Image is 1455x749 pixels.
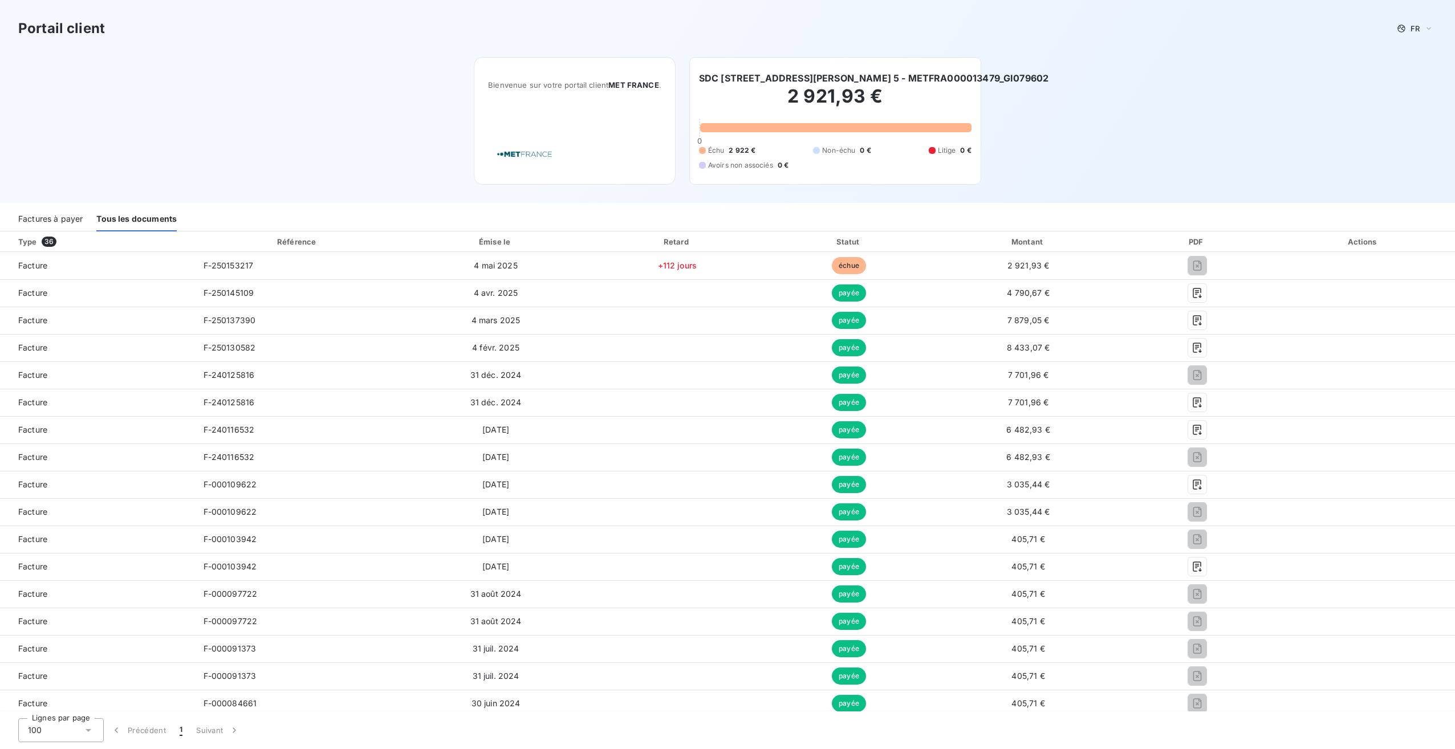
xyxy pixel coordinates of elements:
span: 31 déc. 2024 [470,397,522,407]
span: 31 août 2024 [470,616,522,626]
span: MET FRANCE [608,80,659,89]
span: Facture [9,506,185,518]
span: 7 701,96 € [1008,397,1049,407]
span: 4 févr. 2025 [472,343,519,352]
div: Actions [1274,236,1453,247]
span: F-000091373 [204,671,257,681]
span: Facture [9,479,185,490]
span: 2 922 € [729,145,755,156]
span: Facture [9,287,185,299]
span: Facture [9,616,185,627]
span: 7 701,96 € [1008,370,1049,380]
span: F-250130582 [204,343,256,352]
span: 405,71 € [1011,534,1044,544]
span: [DATE] [482,425,509,434]
span: F-000109622 [204,479,257,489]
span: 4 avr. 2025 [474,288,518,298]
span: F-000084661 [204,698,257,708]
button: Précédent [104,718,173,742]
span: Facture [9,342,185,353]
div: Montant [936,236,1120,247]
span: payée [832,394,866,411]
span: +112 jours [658,260,697,270]
h3: Portail client [18,18,105,39]
span: payée [832,476,866,493]
div: Émise le [404,236,588,247]
span: 0 € [960,145,971,156]
span: 0 € [778,160,789,170]
span: 405,71 € [1011,589,1044,599]
span: payée [832,421,866,438]
span: 405,71 € [1011,644,1044,653]
span: F-240125816 [204,397,255,407]
span: Facture [9,670,185,682]
span: [DATE] [482,561,509,571]
span: échue [832,257,866,274]
span: F-250153217 [204,260,254,270]
span: Facture [9,424,185,435]
span: 0 € [860,145,871,156]
span: [DATE] [482,507,509,516]
span: F-000103942 [204,534,257,544]
span: 405,71 € [1011,698,1044,708]
span: Bienvenue sur votre portail client . [488,80,661,89]
div: PDF [1125,236,1269,247]
span: Facture [9,315,185,326]
span: Facture [9,260,185,271]
span: F-240116532 [204,425,255,434]
span: payée [832,531,866,548]
h6: SDC [STREET_ADDRESS][PERSON_NAME] 5 - METFRA000013479_GI079602 [699,71,1048,85]
span: payée [832,449,866,466]
span: payée [832,667,866,685]
span: Facture [9,588,185,600]
span: 3 035,44 € [1007,479,1050,489]
span: 405,71 € [1011,616,1044,626]
span: payée [832,367,866,384]
span: 6 482,93 € [1006,425,1050,434]
span: Facture [9,534,185,545]
span: F-000091373 [204,644,257,653]
img: Company logo [488,138,561,170]
div: Référence [277,237,316,246]
span: Facture [9,451,185,463]
h2: 2 921,93 € [699,85,972,119]
span: F-240116532 [204,452,255,462]
span: 4 mai 2025 [474,260,518,270]
button: 1 [173,718,189,742]
span: F-000103942 [204,561,257,571]
span: payée [832,312,866,329]
span: F-250145109 [204,288,254,298]
span: payée [832,585,866,603]
span: [DATE] [482,452,509,462]
span: 31 août 2024 [470,589,522,599]
span: payée [832,613,866,630]
span: 405,71 € [1011,671,1044,681]
span: Facture [9,561,185,572]
div: Factures à payer [18,207,83,231]
span: 36 [42,237,56,247]
span: 3 035,44 € [1007,507,1050,516]
span: F-240125816 [204,370,255,380]
span: F-250137390 [204,315,256,325]
span: 100 [28,724,42,736]
span: Non-échu [822,145,855,156]
span: Échu [708,145,725,156]
div: Statut [766,236,932,247]
span: F-000097722 [204,589,258,599]
button: Suivant [189,718,247,742]
span: Facture [9,397,185,408]
span: payée [832,640,866,657]
span: Litige [938,145,956,156]
span: Facture [9,643,185,654]
span: FR [1411,24,1420,33]
span: 7 879,05 € [1007,315,1050,325]
span: 0 [697,136,702,145]
span: 2 921,93 € [1007,260,1050,270]
span: 1 [180,724,182,736]
div: Retard [592,236,762,247]
span: payée [832,503,866,520]
span: Facture [9,698,185,709]
span: 31 juil. 2024 [473,671,519,681]
span: 30 juin 2024 [472,698,521,708]
span: payée [832,284,866,302]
